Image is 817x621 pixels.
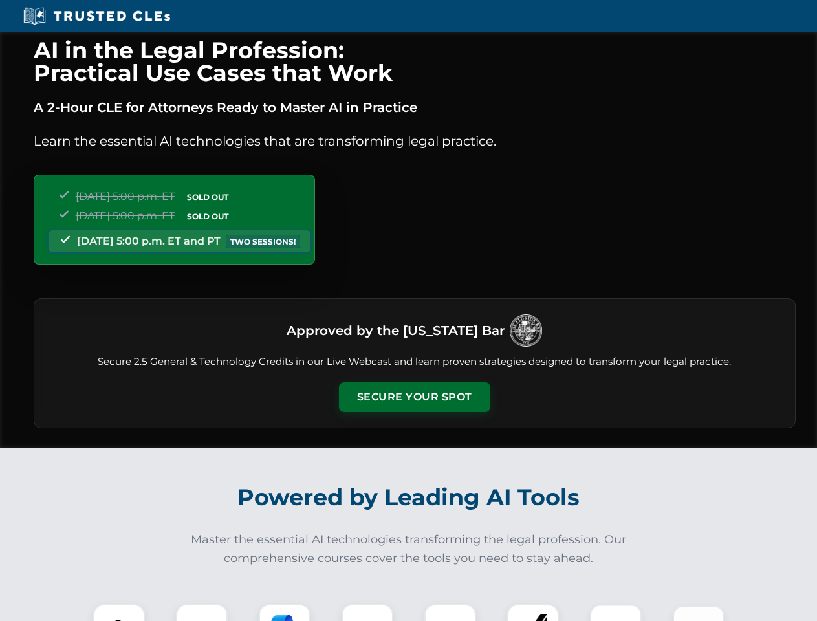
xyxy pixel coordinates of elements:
p: Secure 2.5 General & Technology Credits in our Live Webcast and learn proven strategies designed ... [50,354,779,369]
span: [DATE] 5:00 p.m. ET [76,190,175,202]
span: SOLD OUT [182,190,233,204]
h1: AI in the Legal Profession: Practical Use Cases that Work [34,39,796,84]
p: Learn the essential AI technologies that are transforming legal practice. [34,131,796,151]
p: Master the essential AI technologies transforming the legal profession. Our comprehensive courses... [182,530,635,568]
h3: Approved by the [US_STATE] Bar [287,319,505,342]
span: [DATE] 5:00 p.m. ET [76,210,175,222]
h2: Powered by Leading AI Tools [50,475,767,520]
img: Logo [510,314,542,347]
img: Trusted CLEs [19,6,174,26]
p: A 2-Hour CLE for Attorneys Ready to Master AI in Practice [34,97,796,118]
button: Secure Your Spot [339,382,490,412]
span: SOLD OUT [182,210,233,223]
